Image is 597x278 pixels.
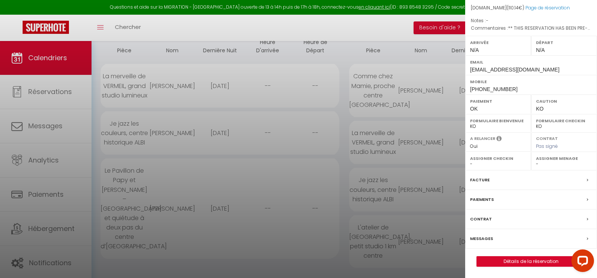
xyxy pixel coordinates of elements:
[536,143,558,149] span: Pas signé
[508,5,519,11] span: 110.14
[470,97,526,105] label: Paiement
[470,78,592,85] label: Mobile
[536,135,558,140] label: Contrat
[471,17,591,24] p: Notes :
[496,135,502,144] i: Sélectionner OUI si vous souhaiter envoyer les séquences de messages post-checkout
[507,5,524,11] span: ( €)
[470,215,492,223] label: Contrat
[477,257,585,266] a: Détails de la réservation
[470,47,479,53] span: N/A
[565,246,597,278] iframe: LiveChat chat widget
[470,58,592,66] label: Email
[536,155,592,162] label: Assigner Menage
[536,117,592,125] label: Formulaire Checkin
[486,17,489,24] span: -
[470,155,526,162] label: Assigner Checkin
[536,106,544,112] span: KO
[470,106,478,112] span: OK
[471,5,591,12] div: [DOMAIN_NAME]
[470,235,493,243] label: Messages
[536,47,545,53] span: N/A
[536,39,592,46] label: Départ
[470,196,494,204] label: Paiements
[470,135,495,142] label: A relancer
[470,39,526,46] label: Arrivée
[470,67,559,73] span: [EMAIL_ADDRESS][DOMAIN_NAME]
[476,256,586,267] button: Détails de la réservation
[525,5,570,11] a: Page de réservation
[536,97,592,105] label: Caution
[471,24,591,32] p: Commentaires :
[470,176,490,184] label: Facture
[470,86,518,92] span: [PHONE_NUMBER]
[470,117,526,125] label: Formulaire Bienvenue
